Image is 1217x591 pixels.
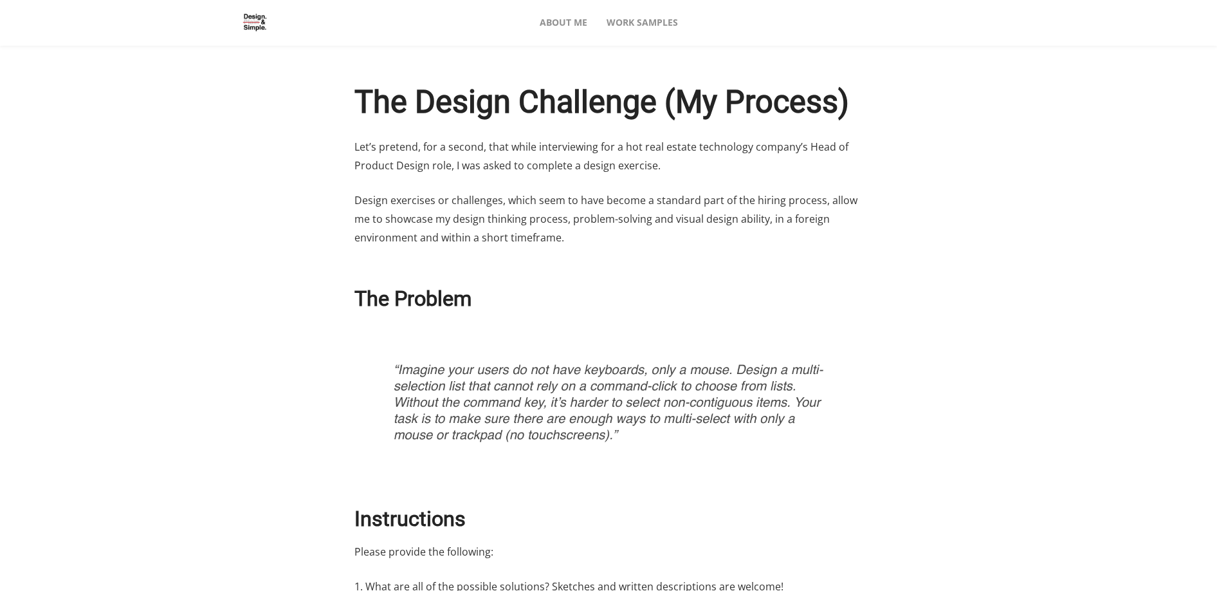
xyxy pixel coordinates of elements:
[354,138,863,191] p: Let’s pretend, for a second, that while interviewing for a hot real estate technology company’s H...
[354,543,863,577] p: Please provide the following:
[354,191,863,263] p: Design exercises or challenges, which seem to have become a standard part of the hiring process, ...
[354,505,863,532] h3: Instructions
[223,3,287,42] img: Design. Plain and simple.
[354,285,863,312] h3: The Problem
[354,82,863,122] h1: The Design Challenge (My Process)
